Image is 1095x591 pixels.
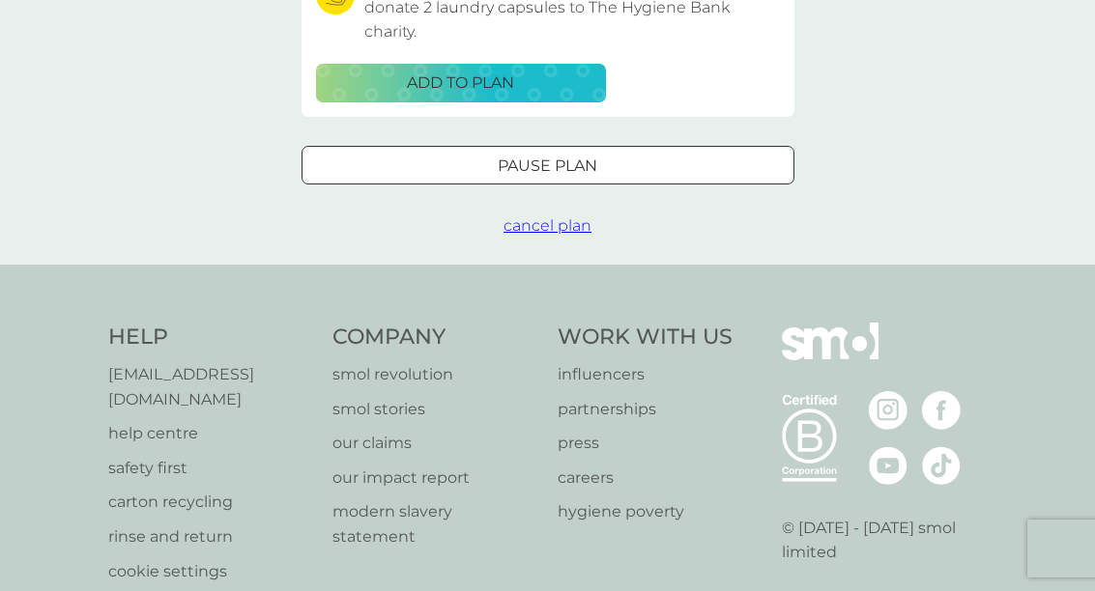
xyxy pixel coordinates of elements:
[869,446,908,485] img: visit the smol Youtube page
[316,64,606,102] button: ADD TO PLAN
[558,431,733,456] a: press
[558,362,733,387] a: influencers
[782,323,879,388] img: smol
[558,323,733,352] h4: Work With Us
[108,524,314,549] a: rinse and return
[108,490,314,515] a: carton recycling
[782,516,988,565] p: © [DATE] - [DATE] smol limited
[108,421,314,446] a: help centre
[332,362,538,387] a: smol revolution
[108,362,314,411] a: [EMAIL_ADDRESS][DOMAIN_NAME]
[332,323,538,352] h4: Company
[558,499,733,524] a: hygiene poverty
[558,397,733,422] a: partnerships
[332,499,538,549] a: modern slavery statement
[504,213,591,239] button: cancel plan
[332,397,538,422] a: smol stories
[922,391,961,430] img: visit the smol Facebook page
[869,391,908,430] img: visit the smol Instagram page
[332,465,538,491] a: our impact report
[332,431,538,456] a: our claims
[108,456,314,481] a: safety first
[922,446,961,485] img: visit the smol Tiktok page
[498,154,597,179] p: Pause plan
[108,559,314,584] a: cookie settings
[504,216,591,235] span: cancel plan
[302,146,794,184] button: Pause plan
[558,465,733,491] a: careers
[407,70,514,96] p: ADD TO PLAN
[108,323,314,352] h4: Help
